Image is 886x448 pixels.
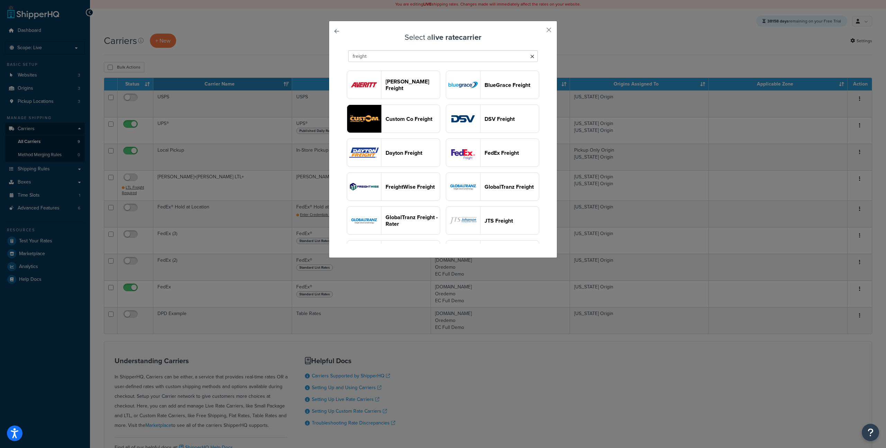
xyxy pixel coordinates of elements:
button: globaltranzFreight logoGlobalTranz Freight [446,172,539,201]
img: customCoFreight logo [347,105,381,133]
span: Clear search query [530,52,534,62]
button: fedExFreight logoFedEx Freight [446,138,539,167]
img: cerasisFreight logo [347,207,381,234]
img: jtsFreight logo [446,207,480,234]
header: [PERSON_NAME] Freight [386,78,440,91]
header: GlobalTranz Freight [485,183,539,190]
button: dsvFreight logoDSV Freight [446,105,539,133]
header: JTS Freight [485,217,539,224]
button: daytonFreight logoDayton Freight [347,138,440,167]
img: freightWiseFreight logo [347,173,381,200]
strong: live rate carrier [431,32,481,43]
header: BlueGrace Freight [485,82,539,88]
button: oakHarborFreight logo [347,240,440,269]
header: FreightWise Freight [386,183,440,190]
button: bluegraceFreight logoBlueGrace Freight [446,71,539,99]
h3: Select a [346,33,540,42]
button: freightWiseFreight logoFreightWise Freight [347,172,440,201]
img: purolatorFreight logo [446,241,480,268]
header: DSV Freight [485,116,539,122]
input: Search Carriers [348,50,538,62]
img: oakHarborFreight logo [347,241,381,268]
header: GlobalTranz Freight - Rater [386,214,440,227]
button: averittFreight logo[PERSON_NAME] Freight [347,71,440,99]
img: fedExFreight logo [446,139,480,167]
img: globaltranzFreight logo [446,173,480,200]
header: Dayton Freight [386,150,440,156]
button: customCoFreight logoCustom Co Freight [347,105,440,133]
header: Custom Co Freight [386,116,440,122]
button: cerasisFreight logoGlobalTranz Freight - Rater [347,206,440,235]
img: daytonFreight logo [347,139,381,167]
header: FedEx Freight [485,150,539,156]
button: purolatorFreight logo [446,240,539,269]
button: jtsFreight logoJTS Freight [446,206,539,235]
img: dsvFreight logo [446,105,480,133]
img: bluegraceFreight logo [446,71,480,99]
button: Open Resource Center [862,424,879,441]
img: averittFreight logo [347,71,381,99]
